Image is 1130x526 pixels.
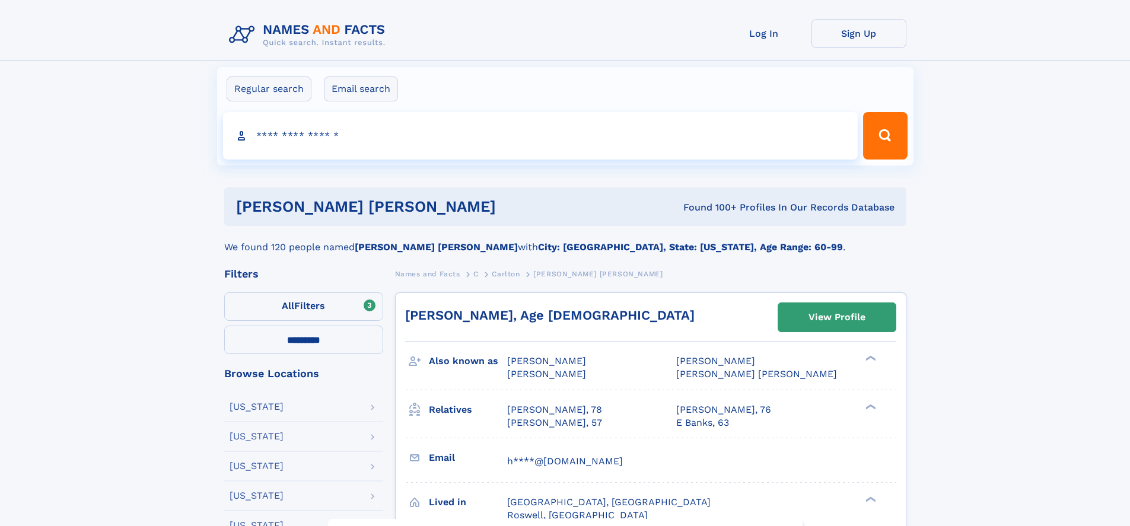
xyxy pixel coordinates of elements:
span: [PERSON_NAME] [PERSON_NAME] [676,368,837,380]
div: ❯ [862,403,877,410]
h3: Also known as [429,351,507,371]
div: ❯ [862,355,877,362]
div: View Profile [808,304,865,331]
span: [GEOGRAPHIC_DATA], [GEOGRAPHIC_DATA] [507,496,711,508]
a: Log In [717,19,811,48]
div: ❯ [862,495,877,503]
span: [PERSON_NAME] [507,368,586,380]
a: Sign Up [811,19,906,48]
a: E Banks, 63 [676,416,729,429]
div: Found 100+ Profiles In Our Records Database [590,201,895,214]
button: Search Button [863,112,907,160]
span: [PERSON_NAME] [507,355,586,366]
h3: Email [429,448,507,468]
a: [PERSON_NAME], 78 [507,403,602,416]
span: [PERSON_NAME] [676,355,755,366]
div: [US_STATE] [230,432,284,441]
a: Carlton [492,266,520,281]
a: [PERSON_NAME], 57 [507,416,602,429]
h3: Relatives [429,400,507,420]
div: [US_STATE] [230,491,284,501]
div: [US_STATE] [230,402,284,412]
a: [PERSON_NAME], Age [DEMOGRAPHIC_DATA] [405,308,695,323]
label: Email search [324,76,398,101]
b: City: [GEOGRAPHIC_DATA], State: [US_STATE], Age Range: 60-99 [538,241,843,253]
div: Browse Locations [224,368,383,379]
span: All [282,300,294,311]
div: [US_STATE] [230,461,284,471]
div: We found 120 people named with . [224,226,906,254]
h3: Lived in [429,492,507,512]
a: [PERSON_NAME], 76 [676,403,771,416]
a: View Profile [778,303,896,331]
span: [PERSON_NAME] [PERSON_NAME] [533,270,663,278]
h1: [PERSON_NAME] [PERSON_NAME] [236,199,590,214]
div: Filters [224,269,383,279]
span: C [473,270,479,278]
a: C [473,266,479,281]
label: Regular search [227,76,311,101]
input: search input [223,112,858,160]
label: Filters [224,292,383,321]
span: Carlton [492,270,520,278]
b: [PERSON_NAME] [PERSON_NAME] [355,241,518,253]
span: Roswell, [GEOGRAPHIC_DATA] [507,509,648,521]
a: Names and Facts [395,266,460,281]
img: Logo Names and Facts [224,19,395,51]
